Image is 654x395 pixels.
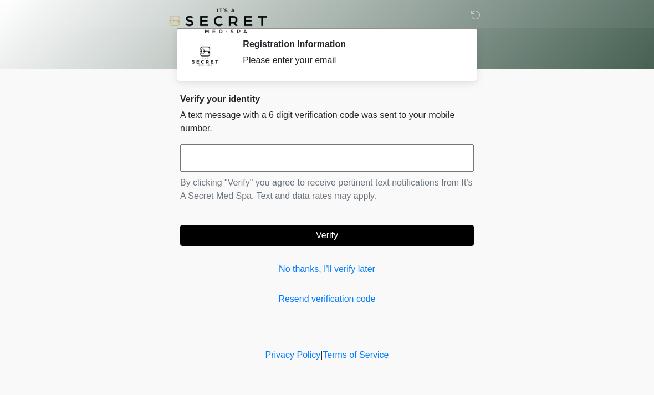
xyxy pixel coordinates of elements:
[323,350,389,360] a: Terms of Service
[320,350,323,360] a: |
[169,8,267,33] img: It's A Secret Med Spa Logo
[243,39,457,49] h2: Registration Information
[180,293,474,306] a: Resend verification code
[243,54,457,67] div: Please enter your email
[188,39,222,72] img: Agent Avatar
[180,109,474,135] p: A text message with a 6 digit verification code was sent to your mobile number.
[180,263,474,276] a: No thanks, I'll verify later
[180,225,474,246] button: Verify
[180,176,474,203] p: By clicking "Verify" you agree to receive pertinent text notifications from It's A Secret Med Spa...
[180,94,474,104] h2: Verify your identity
[265,350,321,360] a: Privacy Policy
